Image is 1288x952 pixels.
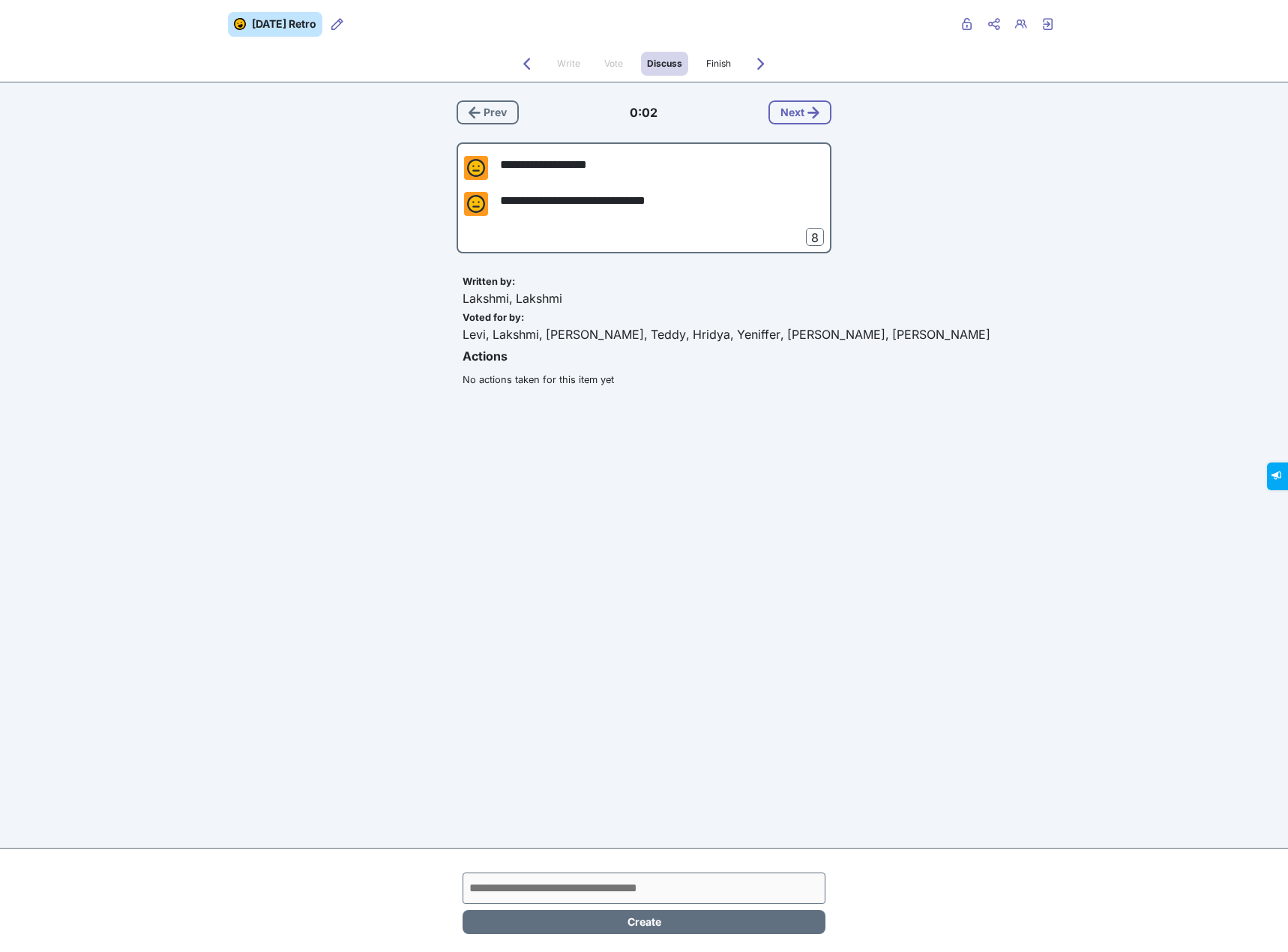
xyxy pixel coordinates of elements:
[463,910,825,934] button: Create
[630,103,657,121] div: 0 : 02
[755,58,767,70] i: Forwards to Finish
[463,312,524,323] strong: Voted for by:
[768,100,831,124] button: Next
[252,18,316,31] h1: [DATE] Retro
[988,30,1000,42] span: Share menu
[325,12,349,36] button: Retro users
[1042,30,1054,42] span: Exit retro
[892,325,990,343] span: [PERSON_NAME]
[1015,30,1027,42] span: Retro users
[787,325,889,343] span: [PERSON_NAME]
[467,195,485,213] img: Watch or not sure
[463,325,490,343] span: Levi
[1015,18,1027,30] i: Retro users
[644,325,648,343] span: ,
[515,52,539,76] button: Back to Vote
[806,228,824,246] div: 8
[693,325,734,343] span: Hridya
[509,289,513,307] span: ,
[521,58,533,70] i: Back to Vote
[331,30,343,42] span: Retro users
[521,70,533,82] span: Back to Vote
[730,325,734,343] span: ,
[1009,12,1033,36] button: Retro users
[686,325,690,343] span: ,
[463,276,515,287] strong: Written by:
[463,349,825,364] h3: Actions
[706,58,731,70] span: Finish
[539,325,543,343] span: ,
[557,58,580,70] span: Write
[10,4,19,14] span: 
[651,325,690,343] span: Teddy
[647,58,682,70] span: Discuss
[755,70,767,82] span: Forwards to Finish
[1036,12,1060,36] a: Exit retro
[467,159,485,177] img: Watch or not sure
[493,325,543,343] span: Lakshmi
[988,18,1000,30] i: Share menu
[780,325,784,343] span: ,
[516,289,562,307] span: Lakshmi
[331,18,343,30] i: Retro users
[737,325,784,343] span: Yeniffer
[955,12,979,36] button: Private
[1042,18,1054,30] i: Exit retro
[463,289,513,307] span: Lakshmi
[961,18,973,30] i: Private
[885,325,889,343] span: ,
[604,58,623,70] span: Vote
[463,374,614,385] small: No actions taken for this item yet
[457,100,519,124] button: Prev
[961,30,973,42] span: Private
[486,325,490,343] span: ,
[749,52,773,76] button: Forwards to Finish
[982,12,1006,36] button: Share menu
[546,325,648,343] span: [PERSON_NAME]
